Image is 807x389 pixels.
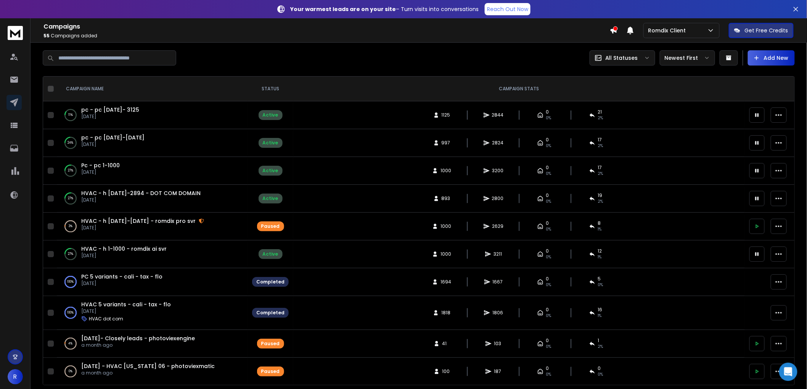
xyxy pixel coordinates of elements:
[263,195,278,202] div: Active
[442,341,450,347] span: 41
[598,165,602,171] span: 17
[81,197,201,203] p: [DATE]
[263,140,278,146] div: Active
[12,12,18,18] img: logo_orange.svg
[442,195,450,202] span: 893
[546,338,549,344] span: 0
[81,162,120,169] a: Pc - pc 1-1000
[546,199,551,205] span: 0%
[546,226,551,232] span: 0%
[546,254,551,260] span: 0%
[69,340,73,347] p: 4 %
[68,139,74,147] p: 24 %
[57,213,248,240] td: 3%HVAC - h [DATE]-[DATE] - romdix pro svr[DATE]
[81,280,162,287] p: [DATE]
[57,358,248,386] td: 0%[DATE] - HVAC [US_STATE] 06 - photoviexmatica month ago
[57,268,248,296] td: 100%PC 5 variants - cali - tax - flo[DATE]
[598,338,599,344] span: 1
[20,20,54,26] div: Domain: [URL]
[546,276,549,282] span: 0
[81,253,167,259] p: [DATE]
[81,308,171,314] p: [DATE]
[494,251,502,257] span: 3211
[440,251,451,257] span: 1000
[263,168,278,174] div: Active
[81,273,162,280] a: PC 5 variants - cali - tax - flo
[81,225,204,231] p: [DATE]
[68,195,73,202] p: 27 %
[290,5,479,13] p: – Turn visits into conversations
[546,143,551,149] span: 0%
[43,33,610,39] p: Campaigns added
[81,342,195,348] p: a month ago
[598,171,603,177] span: 2 %
[261,341,280,347] div: Paused
[81,301,171,308] a: HVAC 5 variants - cali - tax - flo
[8,369,23,384] button: R
[68,250,73,258] p: 27 %
[598,254,601,260] span: 1 %
[546,371,551,378] span: 0%
[68,278,74,286] p: 100 %
[43,32,50,39] span: 55
[57,157,248,185] td: 27%Pc - pc 1-1000[DATE]
[598,115,603,121] span: 2 %
[598,282,603,288] span: 0 %
[748,50,795,66] button: Add New
[440,168,451,174] span: 1000
[68,309,74,317] p: 100 %
[648,27,689,34] p: Romdix Client
[81,114,139,120] p: [DATE]
[598,313,601,319] span: 1 %
[76,44,82,50] img: tab_keywords_by_traffic_grey.svg
[89,316,123,322] p: HVAC dot com
[81,362,215,370] span: [DATE] - HVAC [US_STATE] 06 - photoviexmatic
[605,54,638,62] p: All Statuses
[745,27,788,34] p: Get Free Credits
[442,112,450,118] span: 1125
[441,310,450,316] span: 1818
[492,140,503,146] span: 2824
[57,296,248,330] td: 100%HVAC 5 variants - cali - tax - flo[DATE]HVAC dot com
[546,220,549,226] span: 0
[442,140,450,146] span: 997
[81,189,201,197] a: HVAC - h [DATE]-2894 - DOT COM DOMAIN
[81,335,195,342] a: [DATE]- Closely leads - photoviexengine
[21,12,37,18] div: v 4.0.25
[263,251,278,257] div: Active
[81,141,145,147] p: [DATE]
[440,223,451,229] span: 1000
[598,192,602,199] span: 19
[261,223,280,229] div: Paused
[598,248,602,254] span: 12
[546,165,549,171] span: 0
[492,168,503,174] span: 3200
[81,245,167,253] span: HVAC - h 1-1000 - romdix ai svr
[442,368,450,375] span: 100
[81,370,215,376] p: a month ago
[69,223,72,230] p: 3 %
[494,368,502,375] span: 187
[69,368,72,375] p: 0 %
[598,199,603,205] span: 2 %
[598,137,602,143] span: 17
[546,248,549,254] span: 0
[487,5,528,13] p: Reach Out Now
[546,137,549,143] span: 0
[546,365,549,371] span: 0
[546,171,551,177] span: 0%
[43,22,610,31] h1: Campaigns
[29,45,68,50] div: Domain Overview
[598,220,601,226] span: 8
[81,134,145,141] span: pc - pc [DATE]-[DATE]
[57,101,248,129] td: 11%pc - pc [DATE]- 3125[DATE]
[8,26,23,40] img: logo
[660,50,715,66] button: Newest First
[546,115,551,121] span: 0%
[12,20,18,26] img: website_grey.svg
[598,226,601,232] span: 1 %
